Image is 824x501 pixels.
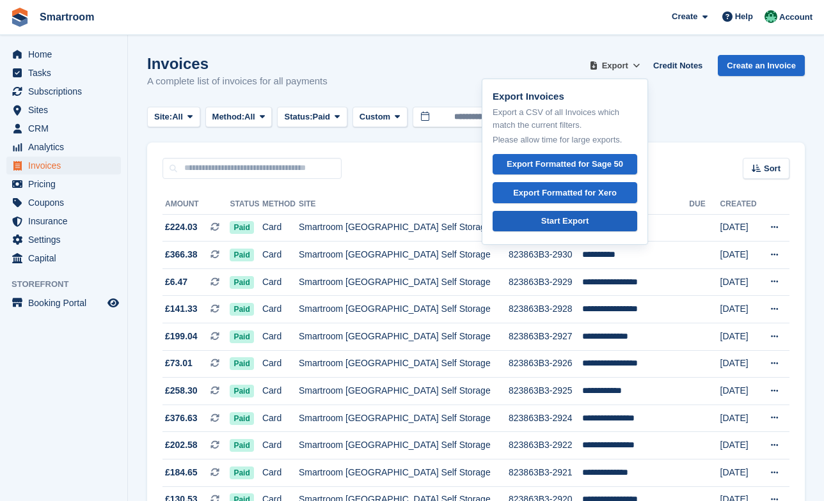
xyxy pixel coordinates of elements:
th: Amount [162,194,230,215]
td: Card [262,296,299,323]
th: Created [720,194,761,215]
span: Status: [284,111,312,123]
span: Storefront [12,278,127,291]
button: Export [587,55,643,76]
span: Paid [313,111,330,123]
span: Capital [28,249,105,267]
td: 823863B3-2924 [509,405,582,432]
a: menu [6,231,121,249]
a: menu [6,175,121,193]
td: Card [262,405,299,432]
button: Status: Paid [277,107,347,128]
a: menu [6,212,121,230]
span: All [172,111,183,123]
th: Due [689,194,720,215]
td: [DATE] [720,459,761,487]
td: Card [262,323,299,351]
a: menu [6,294,121,312]
td: Smartroom [GEOGRAPHIC_DATA] Self Storage [299,323,509,351]
span: Paid [230,249,253,261]
td: Smartroom [GEOGRAPHIC_DATA] Self Storage [299,432,509,459]
span: Paid [230,412,253,425]
button: Method: All [205,107,273,128]
td: [DATE] [720,350,761,378]
th: Site [299,194,509,215]
span: £258.30 [165,384,198,397]
span: Help [735,10,753,23]
span: Custom [360,111,390,123]
td: [DATE] [720,323,761,351]
td: [DATE] [720,268,761,296]
span: Pricing [28,175,105,193]
span: Site: [154,111,172,123]
p: Export Invoices [493,89,637,104]
td: [DATE] [720,378,761,405]
span: Coupons [28,194,105,212]
td: Card [262,432,299,459]
td: Smartroom [GEOGRAPHIC_DATA] Self Storage [299,214,509,242]
p: A complete list of invoices for all payments [147,74,328,89]
span: Export [602,59,628,72]
a: Credit Notes [648,55,708,76]
span: All [244,111,255,123]
td: Card [262,268,299,296]
span: Home [28,45,105,63]
td: Smartroom [GEOGRAPHIC_DATA] Self Storage [299,405,509,432]
span: £199.04 [165,330,198,343]
span: £202.58 [165,438,198,452]
span: Paid [230,466,253,479]
span: CRM [28,119,105,137]
a: menu [6,101,121,119]
td: 823863B3-2928 [509,296,582,323]
div: Export Formatted for Sage 50 [507,158,623,171]
td: [DATE] [720,432,761,459]
td: Smartroom [GEOGRAPHIC_DATA] Self Storage [299,242,509,269]
span: Paid [230,385,253,397]
a: Start Export [493,211,637,232]
th: Method [262,194,299,215]
td: Card [262,242,299,269]
th: Status [230,194,262,215]
a: menu [6,82,121,100]
a: menu [6,45,121,63]
span: Paid [230,330,253,343]
div: Export Formatted for Xero [513,187,617,199]
td: 823863B3-2926 [509,350,582,378]
td: Card [262,378,299,405]
a: Preview store [106,295,121,311]
span: Subscriptions [28,82,105,100]
span: Settings [28,231,105,249]
img: Jacob Gabriel [765,10,777,23]
td: Smartroom [GEOGRAPHIC_DATA] Self Storage [299,378,509,405]
p: Export a CSV of all Invoices which match the current filters. [493,106,637,131]
td: [DATE] [720,242,761,269]
a: menu [6,138,121,156]
button: Custom [353,107,408,128]
span: Sites [28,101,105,119]
td: [DATE] [720,296,761,323]
span: £73.01 [165,357,193,370]
p: Please allow time for large exports. [493,134,637,146]
a: Export Formatted for Sage 50 [493,154,637,175]
td: Card [262,350,299,378]
a: Export Formatted for Xero [493,182,637,203]
img: stora-icon-8386f47178a22dfd0bd8f6a31ec36ba5ce8667c1dd55bd0f319d3a0aa187defe.svg [10,8,29,27]
span: £141.33 [165,302,198,316]
span: £224.03 [165,220,198,234]
td: Smartroom [GEOGRAPHIC_DATA] Self Storage [299,296,509,323]
span: Paid [230,357,253,370]
a: menu [6,157,121,174]
td: 823863B3-2927 [509,323,582,351]
td: 823863B3-2921 [509,459,582,487]
td: 823863B3-2925 [509,378,582,405]
span: £366.38 [165,248,198,261]
span: Paid [230,303,253,316]
a: menu [6,119,121,137]
a: menu [6,194,121,212]
span: Paid [230,439,253,452]
td: 823863B3-2929 [509,268,582,296]
td: Smartroom [GEOGRAPHIC_DATA] Self Storage [299,350,509,378]
span: Paid [230,221,253,234]
td: 823863B3-2922 [509,432,582,459]
td: [DATE] [720,405,761,432]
